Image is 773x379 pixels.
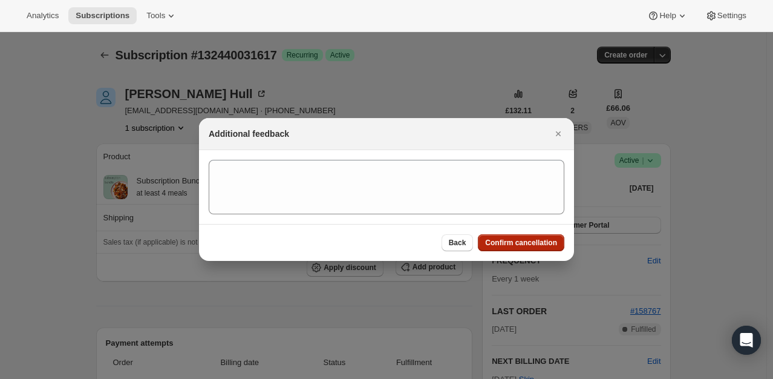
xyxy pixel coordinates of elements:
button: Settings [698,7,754,24]
span: Settings [717,11,746,21]
span: Help [659,11,676,21]
h2: Additional feedback [209,128,289,140]
button: Subscriptions [68,7,137,24]
button: Close [550,125,567,142]
span: Back [449,238,466,248]
span: Analytics [27,11,59,21]
button: Back [442,234,474,251]
button: Tools [139,7,184,24]
button: Confirm cancellation [478,234,564,251]
div: Open Intercom Messenger [732,326,761,355]
span: Subscriptions [76,11,129,21]
button: Analytics [19,7,66,24]
button: Help [640,7,695,24]
span: Tools [146,11,165,21]
span: Confirm cancellation [485,238,557,248]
